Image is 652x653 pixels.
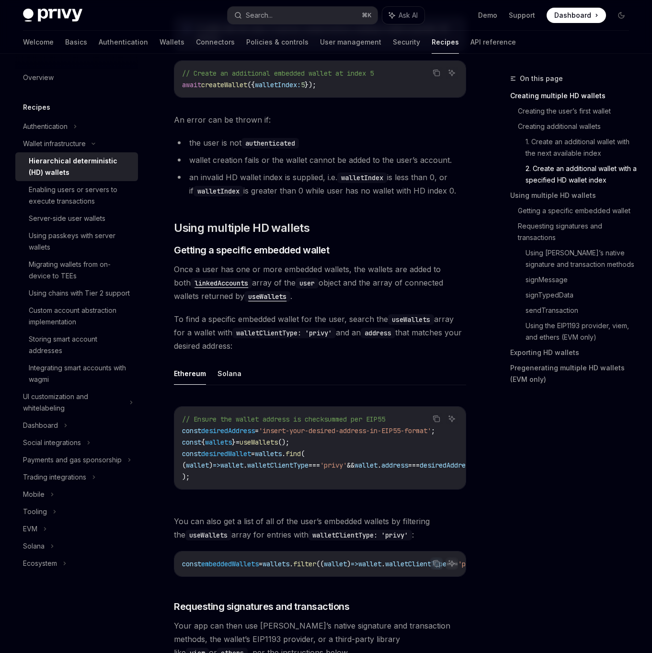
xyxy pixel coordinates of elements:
[255,426,259,435] span: =
[201,449,251,458] span: desiredWallet
[201,80,247,89] span: createWallet
[243,461,247,470] span: .
[526,272,637,287] a: signMessage
[430,67,443,79] button: Copy the contents from the code block
[385,560,446,568] span: walletClientType
[174,600,349,613] span: Requesting signatures and transactions
[174,362,206,385] button: Ethereum
[15,256,138,285] a: Migrating wallets from on-device to TEEs
[399,11,418,20] span: Ask AI
[99,31,148,54] a: Authentication
[286,449,301,458] span: find
[23,391,124,414] div: UI customization and whitelabeling
[194,186,243,196] code: walletIndex
[236,438,240,447] span: =
[324,560,347,568] span: wallet
[382,7,424,24] button: Ask AI
[510,88,637,103] a: Creating multiple HD wallets
[377,461,381,470] span: .
[388,314,434,325] code: useWallets
[29,155,132,178] div: Hierarchical deterministic (HD) wallets
[282,449,286,458] span: .
[23,72,54,83] div: Overview
[65,31,87,54] a: Basics
[232,328,336,338] code: walletClientType: 'privy'
[518,218,637,245] a: Requesting signatures and transactions
[160,31,184,54] a: Wallets
[510,360,637,387] a: Pregenerating multiple HD wallets (EVM only)
[520,73,563,84] span: On this page
[23,540,45,552] div: Solana
[347,560,351,568] span: )
[509,11,535,20] a: Support
[255,80,301,89] span: walletIndex:
[358,560,381,568] span: wallet
[296,278,319,288] code: user
[191,278,252,288] code: linkedAccounts
[446,557,458,570] button: Ask AI
[420,461,473,470] span: desiredAddress
[316,560,324,568] span: ((
[213,461,220,470] span: =>
[510,188,637,203] a: Using multiple HD wallets
[337,172,387,183] code: walletIndex
[309,530,412,540] code: walletClientType: 'privy'
[23,454,122,466] div: Payments and gas sponsorship
[301,80,305,89] span: 5
[23,471,86,483] div: Trading integrations
[263,560,289,568] span: wallets
[15,69,138,86] a: Overview
[29,259,132,282] div: Migrating wallets from on-device to TEEs
[446,67,458,79] button: Ask AI
[355,461,377,470] span: wallet
[23,506,47,517] div: Tooling
[289,560,293,568] span: .
[182,69,374,78] span: // Create an additional embedded wallet at index 5
[518,103,637,119] a: Creating the user’s first wallet
[182,472,190,481] span: );
[446,412,458,425] button: Ask AI
[251,449,255,458] span: =
[29,213,105,224] div: Server-side user wallets
[240,438,278,447] span: useWallets
[23,102,50,113] h5: Recipes
[430,412,443,425] button: Copy the contents from the code block
[29,230,132,253] div: Using passkeys with server wallets
[470,31,516,54] a: API reference
[220,461,243,470] span: wallet
[15,285,138,302] a: Using chains with Tier 2 support
[526,303,637,318] a: sendTransaction
[259,560,263,568] span: =
[232,438,236,447] span: }
[526,245,637,272] a: Using [PERSON_NAME]’s native signature and transaction methods
[351,560,358,568] span: =>
[23,523,37,535] div: EVM
[431,426,435,435] span: ;
[182,560,201,568] span: const
[15,302,138,331] a: Custom account abstraction implementation
[205,438,232,447] span: wallets
[305,80,316,89] span: });
[182,80,201,89] span: await
[23,121,68,132] div: Authentication
[185,530,231,540] code: useWallets
[23,138,86,149] div: Wallet infrastructure
[217,362,241,385] button: Solana
[614,8,629,23] button: Toggle dark mode
[15,181,138,210] a: Enabling users or servers to execute transactions
[209,461,213,470] span: )
[347,461,355,470] span: &&
[510,345,637,360] a: Exporting HD wallets
[244,291,290,301] a: useWallets
[182,415,385,424] span: // Ensure the wallet address is checksummed per EIP55
[182,461,186,470] span: (
[29,305,132,328] div: Custom account abstraction implementation
[228,7,377,24] button: Search...⌘K
[309,461,320,470] span: ===
[15,210,138,227] a: Server-side user wallets
[186,461,209,470] span: wallet
[526,318,637,345] a: Using the EIP1193 provider, viem, and ethers (EVM only)
[174,171,466,197] li: an invalid HD wallet index is supplied, i.e. is less than 0, or if is greater than 0 while user h...
[430,557,443,570] button: Copy the contents from the code block
[201,560,259,568] span: embeddedWallets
